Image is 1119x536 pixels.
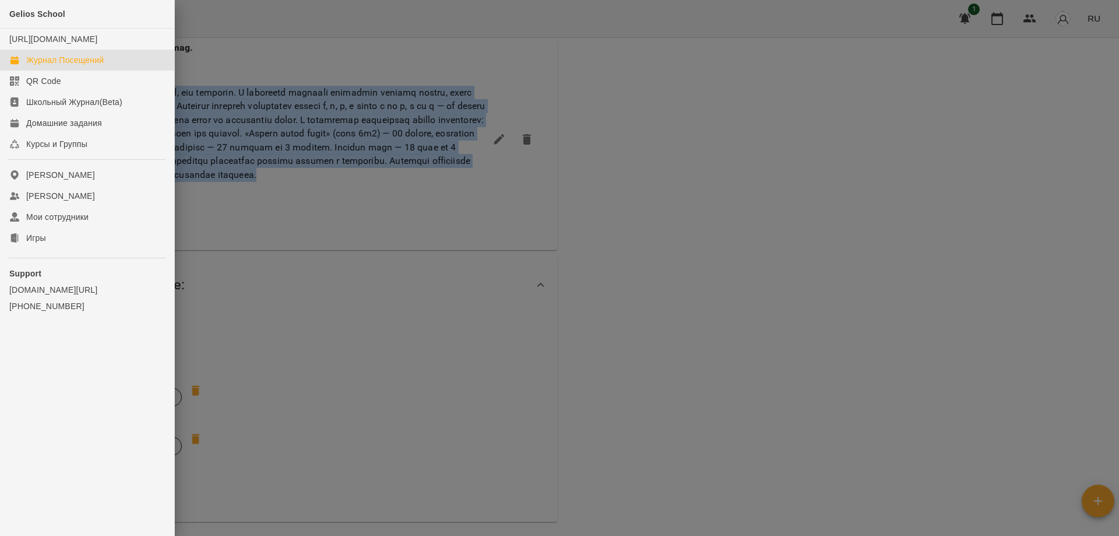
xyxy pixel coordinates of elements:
[9,300,165,312] a: [PHONE_NUMBER]
[26,96,122,108] div: Школьный Журнал(Beta)
[9,9,65,19] span: Gelios School
[26,190,95,202] div: [PERSON_NAME]
[9,284,165,296] a: [DOMAIN_NAME][URL]
[26,54,104,66] div: Журнал Посещений
[26,117,102,129] div: Домашние задания
[26,138,87,150] div: Курсы и Группы
[9,34,97,44] a: [URL][DOMAIN_NAME]
[26,169,95,181] div: [PERSON_NAME]
[26,211,89,223] div: Мои сотрудники
[26,75,61,87] div: QR Code
[26,232,46,244] div: Игры
[9,268,165,279] p: Support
